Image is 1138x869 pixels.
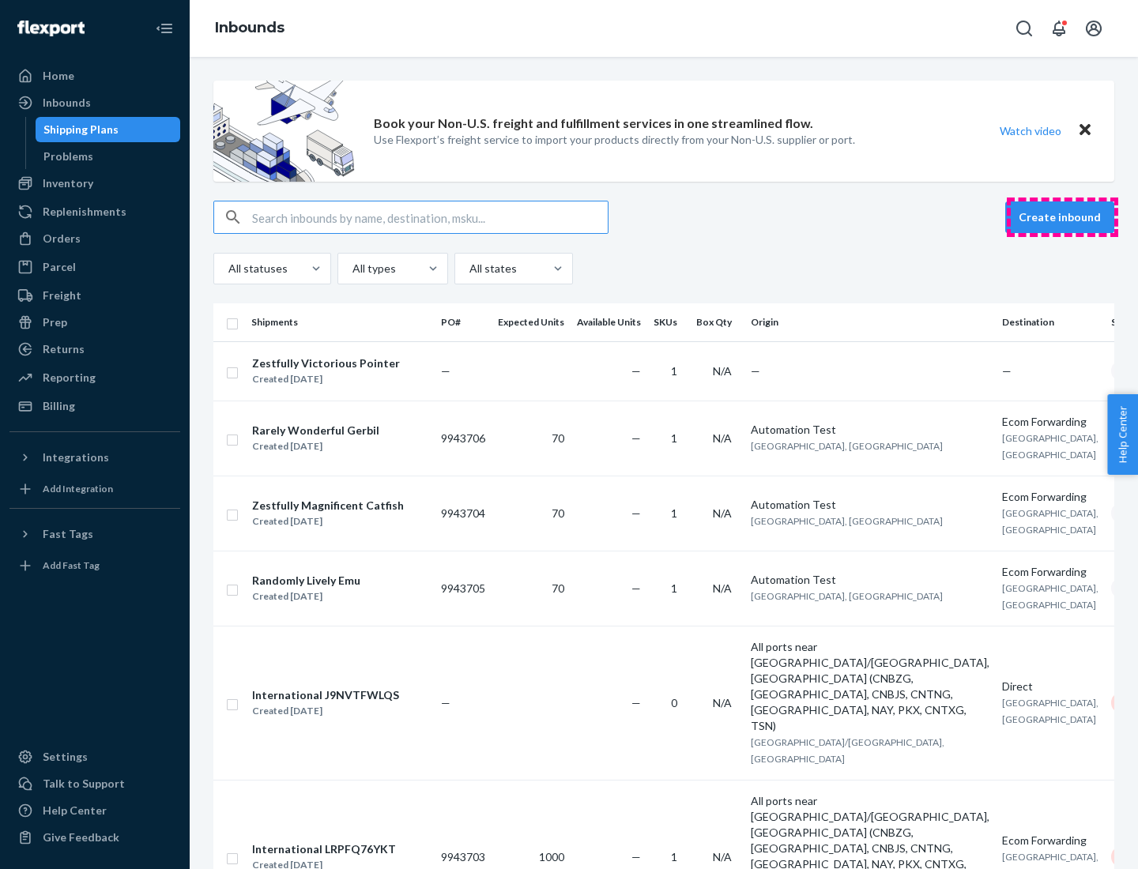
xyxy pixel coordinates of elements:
[43,259,76,275] div: Parcel
[374,115,813,133] p: Book your Non-U.S. freight and fulfillment services in one streamlined flow.
[9,476,180,502] a: Add Integration
[1002,489,1098,505] div: Ecom Forwarding
[43,559,100,572] div: Add Fast Tag
[9,771,180,796] a: Talk to Support
[996,303,1105,341] th: Destination
[215,19,284,36] a: Inbounds
[252,573,360,589] div: Randomly Lively Emu
[374,132,855,148] p: Use Flexport’s freight service to import your products directly from your Non-U.S. supplier or port.
[9,254,180,280] a: Parcel
[43,122,119,137] div: Shipping Plans
[989,119,1072,142] button: Watch video
[43,370,96,386] div: Reporting
[744,303,996,341] th: Origin
[43,341,85,357] div: Returns
[751,736,944,765] span: [GEOGRAPHIC_DATA]/[GEOGRAPHIC_DATA], [GEOGRAPHIC_DATA]
[252,201,608,233] input: Search inbounds by name, destination, msku...
[202,6,297,51] ol: breadcrumbs
[9,445,180,470] button: Integrations
[1002,414,1098,430] div: Ecom Forwarding
[43,95,91,111] div: Inbounds
[552,581,564,595] span: 70
[1002,679,1098,694] div: Direct
[36,144,181,169] a: Problems
[9,825,180,850] button: Give Feedback
[43,231,81,246] div: Orders
[43,175,93,191] div: Inventory
[9,283,180,308] a: Freight
[252,355,400,371] div: Zestfully Victorious Pointer
[690,303,744,341] th: Box Qty
[9,171,180,196] a: Inventory
[17,21,85,36] img: Flexport logo
[435,476,492,551] td: 9943704
[252,841,396,857] div: International LRPFQ76YKT
[351,261,352,276] input: All types
[713,850,732,863] span: N/A
[671,364,677,378] span: 1
[43,149,93,164] div: Problems
[1107,394,1138,475] span: Help Center
[539,850,564,863] span: 1000
[9,310,180,335] a: Prep
[252,423,379,438] div: Rarely Wonderful Gerbil
[631,364,641,378] span: —
[435,401,492,476] td: 9943706
[631,850,641,863] span: —
[751,572,989,588] div: Automation Test
[43,829,119,845] div: Give Feedback
[43,450,109,465] div: Integrations
[149,13,180,44] button: Close Navigation
[9,553,180,578] a: Add Fast Tag
[43,204,126,220] div: Replenishments
[435,303,492,341] th: PO#
[43,776,125,792] div: Talk to Support
[552,431,564,445] span: 70
[43,749,88,765] div: Settings
[647,303,690,341] th: SKUs
[1002,564,1098,580] div: Ecom Forwarding
[631,431,641,445] span: —
[1043,13,1075,44] button: Open notifications
[43,68,74,84] div: Home
[713,506,732,520] span: N/A
[671,850,677,863] span: 1
[1075,119,1095,142] button: Close
[252,687,399,703] div: International J9NVTFWLQS
[435,551,492,626] td: 9943705
[1002,364,1012,378] span: —
[43,803,107,818] div: Help Center
[468,261,469,276] input: All states
[1002,833,1098,848] div: Ecom Forwarding
[1005,201,1114,233] button: Create inbound
[751,639,989,734] div: All ports near [GEOGRAPHIC_DATA]/[GEOGRAPHIC_DATA], [GEOGRAPHIC_DATA] (CNBZG, [GEOGRAPHIC_DATA], ...
[751,497,989,513] div: Automation Test
[492,303,571,341] th: Expected Units
[9,199,180,224] a: Replenishments
[9,226,180,251] a: Orders
[252,498,404,513] div: Zestfully Magnificent Catfish
[713,696,732,709] span: N/A
[252,589,360,604] div: Created [DATE]
[252,703,399,719] div: Created [DATE]
[1002,582,1098,611] span: [GEOGRAPHIC_DATA], [GEOGRAPHIC_DATA]
[9,521,180,547] button: Fast Tags
[43,288,81,303] div: Freight
[1002,507,1098,536] span: [GEOGRAPHIC_DATA], [GEOGRAPHIC_DATA]
[252,513,404,529] div: Created [DATE]
[751,440,943,452] span: [GEOGRAPHIC_DATA], [GEOGRAPHIC_DATA]
[713,581,732,595] span: N/A
[631,581,641,595] span: —
[227,261,228,276] input: All statuses
[1078,13,1110,44] button: Open account menu
[441,364,450,378] span: —
[9,365,180,390] a: Reporting
[751,515,943,527] span: [GEOGRAPHIC_DATA], [GEOGRAPHIC_DATA]
[252,438,379,454] div: Created [DATE]
[43,482,113,495] div: Add Integration
[671,506,677,520] span: 1
[713,431,732,445] span: N/A
[671,581,677,595] span: 1
[552,506,564,520] span: 70
[631,696,641,709] span: —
